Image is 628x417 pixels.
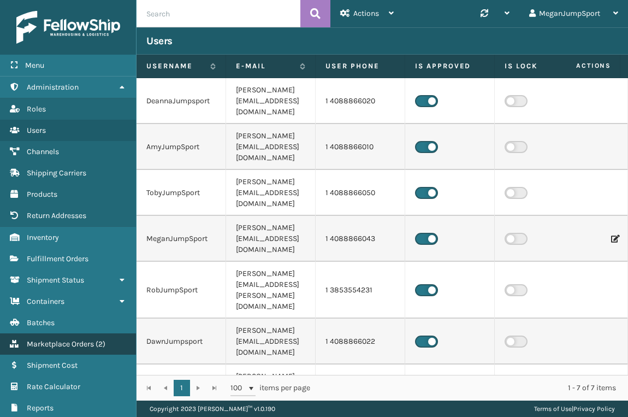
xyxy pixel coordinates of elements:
[230,383,247,393] span: 100
[226,124,316,170] td: [PERSON_NAME][EMAIL_ADDRESS][DOMAIN_NAME]
[316,78,405,124] td: 1 4088866020
[226,319,316,365] td: [PERSON_NAME][EMAIL_ADDRESS][DOMAIN_NAME]
[27,361,78,370] span: Shipment Cost
[226,262,316,319] td: [PERSON_NAME][EMAIL_ADDRESS][PERSON_NAME][DOMAIN_NAME]
[146,61,205,71] label: Username
[316,365,405,410] td: 1 4088866045
[27,297,64,306] span: Containers
[27,211,86,220] span: Return Addresses
[27,104,46,114] span: Roles
[226,216,316,262] td: [PERSON_NAME][EMAIL_ADDRESS][DOMAIN_NAME]
[137,216,226,262] td: MeganJumpSport
[16,11,120,44] img: logo
[534,405,572,413] a: Terms of Use
[316,216,405,262] td: 1 4088866043
[27,190,57,199] span: Products
[137,319,226,365] td: DawnJumpsport
[27,382,80,391] span: Rate Calculator
[96,339,105,349] span: ( 2 )
[25,61,44,70] span: Menu
[137,262,226,319] td: RobJumpSport
[573,405,615,413] a: Privacy Policy
[27,147,59,156] span: Channels
[150,401,275,417] p: Copyright 2023 [PERSON_NAME]™ v 1.0.190
[534,401,615,417] div: |
[27,339,94,349] span: Marketplace Orders
[137,170,226,216] td: TobyJumpSport
[137,124,226,170] td: AmyJumpSport
[137,365,226,410] td: RobinJumpSport
[27,126,46,135] span: Users
[353,9,379,18] span: Actions
[230,380,310,396] span: items per page
[27,254,88,263] span: Fulfillment Orders
[137,78,226,124] td: DeannaJumpsport
[316,262,405,319] td: 1 3853554231
[415,61,484,71] label: Is Approved
[27,403,54,413] span: Reports
[27,318,55,327] span: Batches
[236,61,294,71] label: E-mail
[226,78,316,124] td: [PERSON_NAME][EMAIL_ADDRESS][DOMAIN_NAME]
[174,380,190,396] a: 1
[27,233,59,242] span: Inventory
[226,365,316,410] td: [PERSON_NAME][EMAIL_ADDRESS][DOMAIN_NAME]
[325,61,395,71] label: User phone
[316,319,405,365] td: 1 4088866022
[316,170,405,216] td: 1 4088866050
[316,124,405,170] td: 1 4088866010
[27,83,79,92] span: Administration
[226,170,316,216] td: [PERSON_NAME][EMAIL_ADDRESS][DOMAIN_NAME]
[27,275,84,285] span: Shipment Status
[542,57,618,75] span: Actions
[27,168,86,178] span: Shipping Carriers
[146,34,173,48] h3: Users
[505,61,574,71] label: Is Locked Out
[611,235,618,243] i: Edit
[325,383,616,393] div: 1 - 7 of 7 items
